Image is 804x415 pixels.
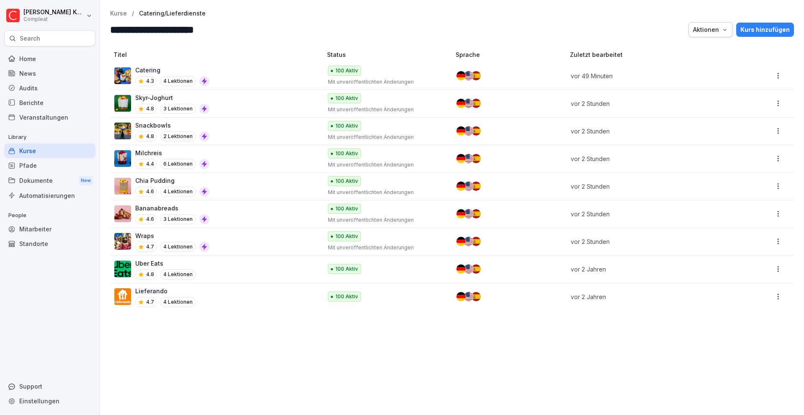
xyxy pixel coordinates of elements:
p: 100 Aktiv [335,265,358,273]
p: Catering/Lieferdienste [139,10,206,17]
a: Automatisierungen [4,188,95,203]
img: c1q9yz7v4rwsx4s3law0f8jr.png [114,261,131,277]
p: vor 2 Stunden [571,237,727,246]
p: 4 Lektionen [160,269,196,279]
p: Status [327,50,452,59]
p: 100 Aktiv [335,177,358,185]
img: pr2pv3819ywg1krodngndps1.png [114,67,131,84]
img: de.svg [456,99,466,108]
img: us.svg [464,292,473,301]
div: Audits [4,81,95,95]
p: 4.7 [146,243,154,251]
a: Kurse [4,143,95,158]
img: es.svg [472,237,481,246]
p: Uber Eats [135,259,196,268]
img: de.svg [456,154,466,163]
img: de.svg [456,209,466,218]
img: de.svg [456,182,466,191]
p: 4.4 [146,160,154,168]
img: us.svg [464,99,473,108]
a: Kurse [110,10,127,17]
p: vor 49 Minuten [571,72,727,80]
p: 4.6 [146,188,154,195]
img: us.svg [464,71,473,80]
p: 4.3 [146,77,154,85]
img: de.svg [456,264,466,274]
p: 4.8 [146,271,154,278]
img: es.svg [472,154,481,163]
div: New [79,176,93,185]
p: Catering [135,66,209,74]
img: es.svg [472,99,481,108]
p: Mit unveröffentlichten Änderungen [328,216,442,224]
p: / [132,10,134,17]
p: Zuletzt bearbeitet [570,50,737,59]
a: Einstellungen [4,394,95,408]
p: Wraps [135,231,209,240]
img: es.svg [472,126,481,136]
p: 3 Lektionen [160,104,196,114]
p: vor 2 Stunden [571,154,727,163]
img: us.svg [464,264,473,274]
a: Standorte [4,236,95,251]
p: Mit unveröffentlichten Änderungen [328,161,442,169]
button: Kurs hinzufügen [736,23,794,37]
p: 6 Lektionen [160,159,196,169]
p: 100 Aktiv [335,122,358,130]
img: de.svg [456,126,466,136]
p: 100 Aktiv [335,205,358,213]
p: vor 2 Stunden [571,127,727,136]
p: People [4,209,95,222]
img: us.svg [464,237,473,246]
p: Mit unveröffentlichten Änderungen [328,133,442,141]
img: es.svg [472,71,481,80]
p: 100 Aktiv [335,95,358,102]
p: 4.8 [146,133,154,140]
p: 100 Aktiv [335,293,358,300]
p: Mit unveröffentlichten Änderungen [328,106,442,113]
p: 4.8 [146,105,154,113]
p: Bananabreads [135,204,209,213]
p: 4 Lektionen [160,187,196,197]
p: 4 Lektionen [160,76,196,86]
a: Veranstaltungen [4,110,95,125]
a: Berichte [4,95,95,110]
div: Dokumente [4,173,95,188]
img: gbza9u3srtk7261bb70snsy5.png [114,205,131,222]
a: News [4,66,95,81]
div: Home [4,51,95,66]
p: Milchreis [135,149,209,157]
p: Lieferando [135,287,196,295]
p: Skyr-Joghurt [135,93,209,102]
img: es.svg [472,209,481,218]
img: sdde0xpqa8w9qgrc4vru8ipj.png [114,123,131,139]
div: Support [4,379,95,394]
img: cwy3cqc0sgjeqdnvj46bfiuc.png [114,178,131,195]
p: vor 2 Stunden [571,99,727,108]
p: 100 Aktiv [335,233,358,240]
p: 4 Lektionen [160,297,196,307]
p: vor 2 Stunden [571,210,727,218]
a: Pfade [4,158,95,173]
img: x3clw0gkygo02pbkk0m1hosl.png [114,95,131,112]
p: 3 Lektionen [160,214,196,224]
img: de.svg [456,237,466,246]
p: Mit unveröffentlichten Änderungen [328,244,442,251]
p: Mit unveröffentlichten Änderungen [328,189,442,196]
img: us.svg [464,154,473,163]
img: ocnhbe0f9rvd6lfdyiyybzpm.png [114,288,131,305]
p: Sprache [456,50,567,59]
p: 100 Aktiv [335,67,358,74]
img: es.svg [472,292,481,301]
p: 2 Lektionen [160,131,196,141]
img: de.svg [456,71,466,80]
p: Mit unveröffentlichten Änderungen [328,78,442,86]
p: Compleat [23,16,85,22]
